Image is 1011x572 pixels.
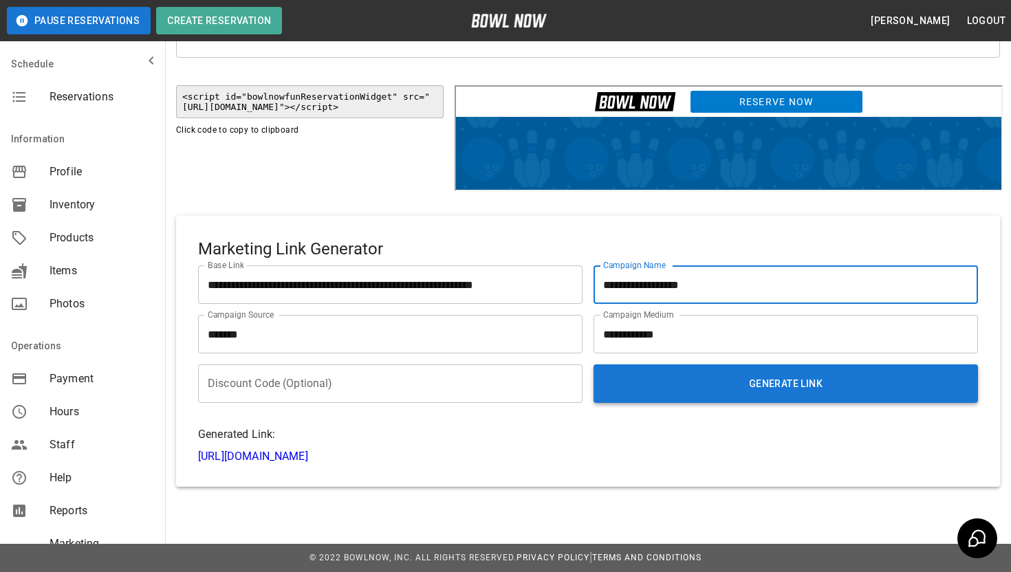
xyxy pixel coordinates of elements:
a: [URL][DOMAIN_NAME] [198,450,308,463]
p: Click code to copy to clipboard [176,124,444,137]
span: Profile [50,164,154,180]
span: Staff [50,437,154,453]
h6: Generated Link: [198,425,978,444]
label: Campaign Medium [603,309,674,320]
a: Privacy Policy [517,553,589,562]
span: Reservations [50,89,154,105]
span: Photos [50,296,154,312]
span: Marketing Dashboard [50,536,154,569]
a: Reserve Now [234,3,407,27]
span: Help [50,470,154,486]
span: Reports [50,503,154,519]
label: Campaign Source [208,309,274,320]
label: Base Link [208,259,244,271]
span: Payment [50,371,154,387]
button: Logout [961,8,1011,34]
button: Create Reservation [156,7,282,34]
button: [PERSON_NAME] [865,8,955,34]
span: Inventory [50,197,154,213]
img: logo [471,14,547,27]
span: Hours [50,404,154,420]
a: Terms and Conditions [592,553,702,562]
label: Campaign Name [603,259,666,271]
span: © 2022 BowlNow, Inc. All Rights Reserved. [309,553,517,562]
button: Generate Link [594,364,978,403]
code: <script id="bowlnowfunReservationWidget" src="[URL][DOMAIN_NAME]"></script> [176,85,444,118]
h5: Marketing Link Generator [198,238,978,260]
button: Pause Reservations [7,7,151,34]
span: Products [50,230,154,246]
span: Items [50,263,154,279]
